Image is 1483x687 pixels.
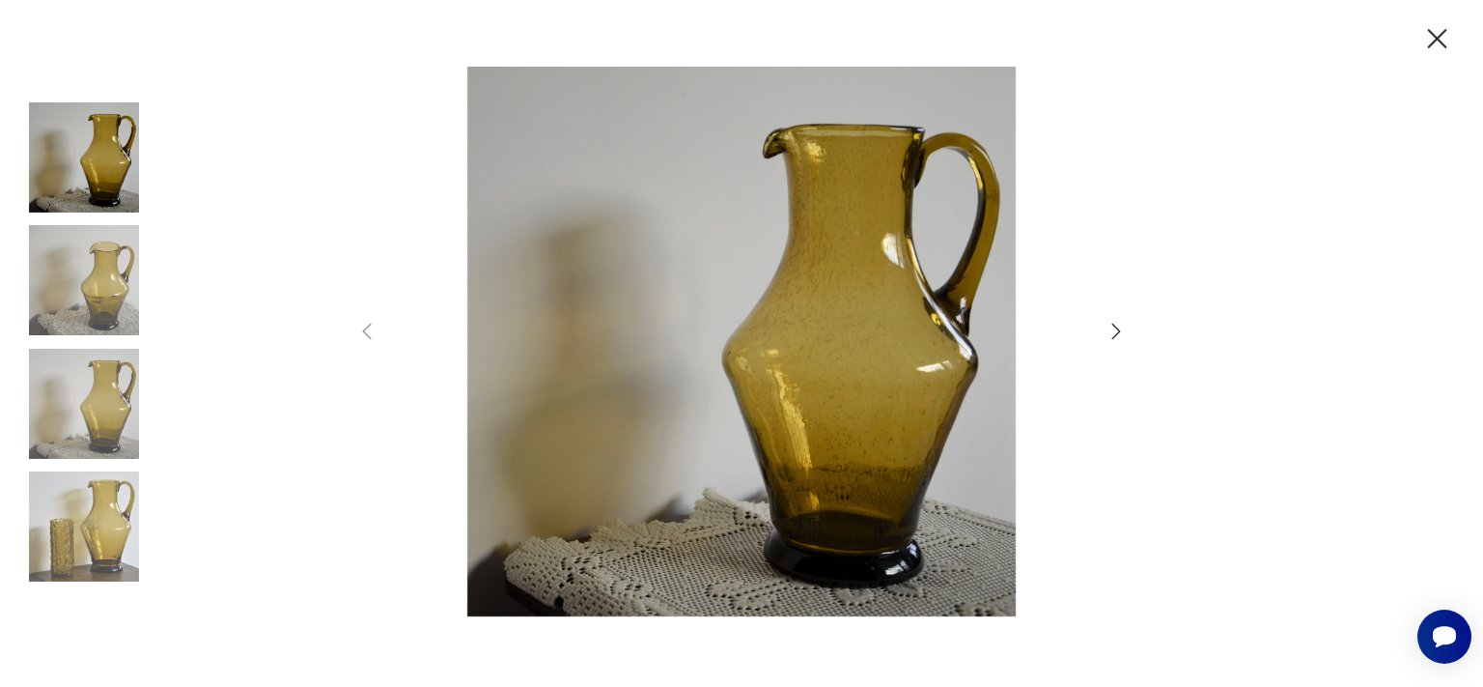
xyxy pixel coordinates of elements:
[29,225,139,335] img: Zdjęcie produktu bursztynowy wazon - dzbanek, proj. K. KRAWCZYK, PRL
[29,472,139,582] img: Zdjęcie produktu bursztynowy wazon - dzbanek, proj. K. KRAWCZYK, PRL
[1417,610,1471,664] iframe: Smartsupp widget button
[29,102,139,213] img: Zdjęcie produktu bursztynowy wazon - dzbanek, proj. K. KRAWCZYK, PRL
[398,67,1085,616] img: Zdjęcie produktu bursztynowy wazon - dzbanek, proj. K. KRAWCZYK, PRL
[29,349,139,459] img: Zdjęcie produktu bursztynowy wazon - dzbanek, proj. K. KRAWCZYK, PRL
